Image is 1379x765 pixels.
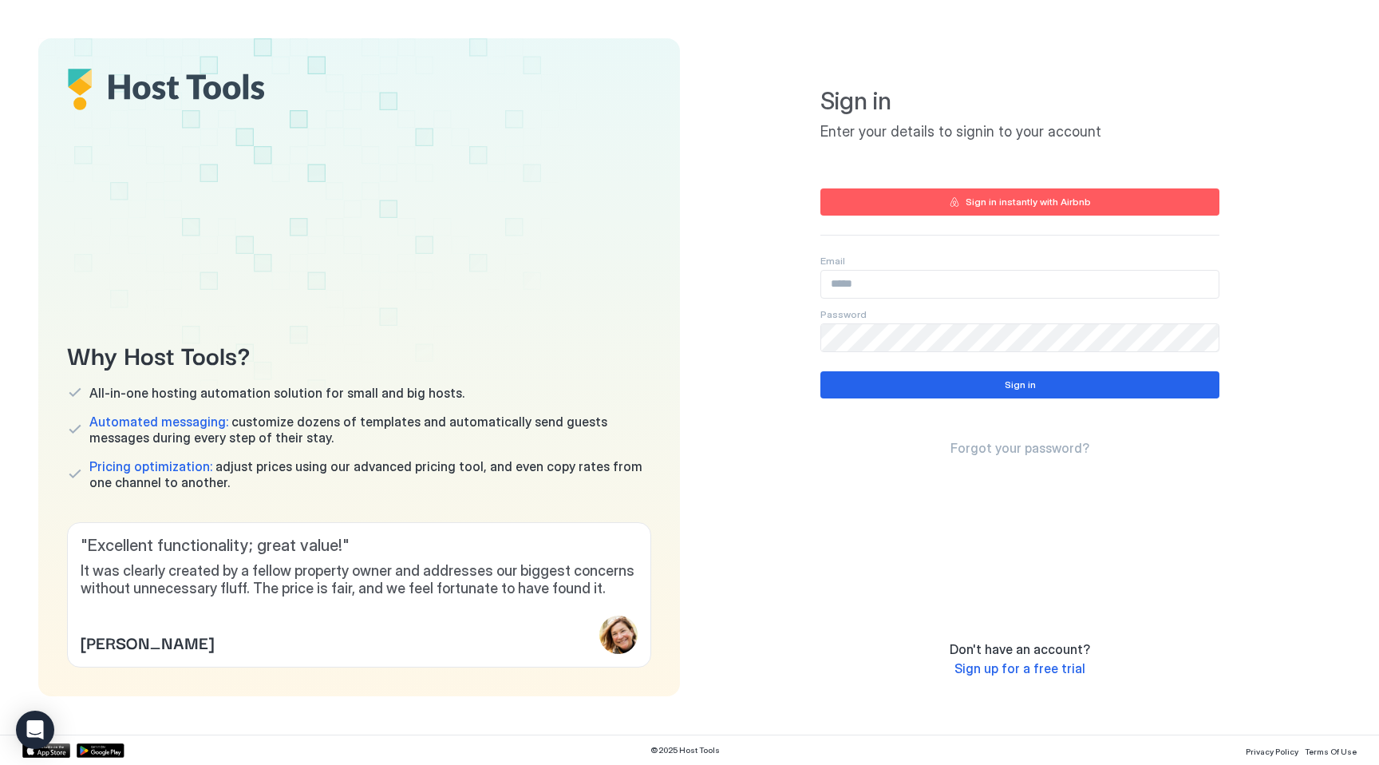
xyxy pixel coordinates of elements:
[954,660,1085,676] span: Sign up for a free trial
[650,745,720,755] span: © 2025 Host Tools
[820,86,1219,117] span: Sign in
[966,195,1091,209] div: Sign in instantly with Airbnb
[89,458,212,474] span: Pricing optimization:
[1246,742,1298,759] a: Privacy Policy
[81,536,638,556] span: " Excellent functionality; great value! "
[81,562,638,598] span: It was clearly created by a fellow property owner and addresses our biggest concerns without unne...
[67,336,651,372] span: Why Host Tools?
[950,641,1090,657] span: Don't have an account?
[22,743,70,758] a: App Store
[950,440,1089,457] a: Forgot your password?
[950,440,1089,456] span: Forgot your password?
[16,711,54,749] div: Open Intercom Messenger
[821,324,1219,351] input: Input Field
[1005,378,1036,392] div: Sign in
[89,414,228,430] span: Automated messaging:
[820,123,1219,141] span: Enter your details to signin to your account
[89,385,464,401] span: All-in-one hosting automation solution for small and big hosts.
[821,271,1219,298] input: Input Field
[599,616,638,654] div: profile
[1305,747,1357,756] span: Terms Of Use
[81,630,214,654] span: [PERSON_NAME]
[89,458,651,490] span: adjust prices using our advanced pricing tool, and even copy rates from one channel to another.
[77,743,124,758] a: Google Play Store
[820,255,845,267] span: Email
[820,188,1219,216] button: Sign in instantly with Airbnb
[954,660,1085,677] a: Sign up for a free trial
[820,371,1219,398] button: Sign in
[820,308,867,320] span: Password
[1305,742,1357,759] a: Terms Of Use
[1246,747,1298,756] span: Privacy Policy
[89,414,651,446] span: customize dozens of templates and automatically send guests messages during every step of their s...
